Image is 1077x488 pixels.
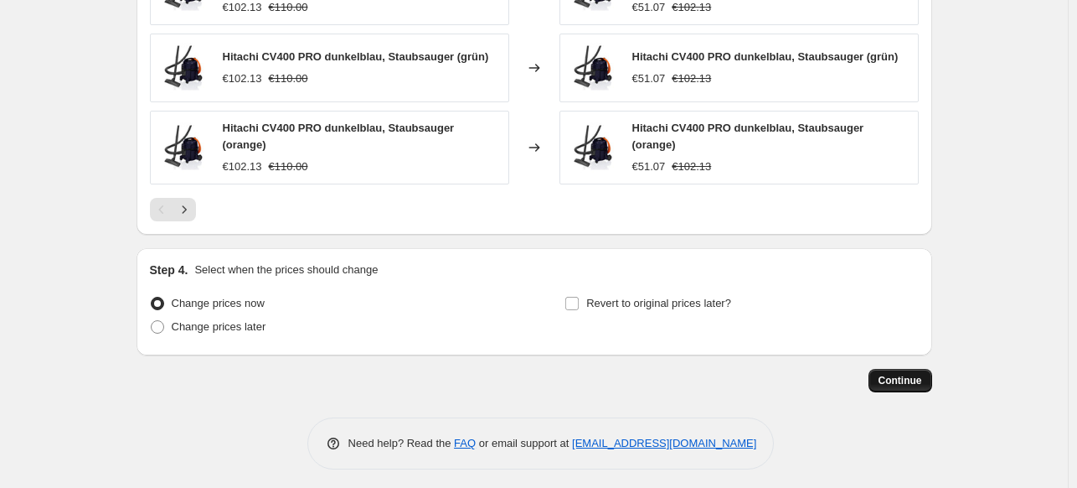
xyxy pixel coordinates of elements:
a: [EMAIL_ADDRESS][DOMAIN_NAME] [572,437,756,449]
div: €102.13 [223,70,262,87]
button: Next [173,198,196,221]
span: Need help? Read the [348,437,455,449]
span: Hitachi CV400 PRO dunkelblau, Staubsauger (grün) [632,50,899,63]
span: Hitachi CV400 PRO dunkelblau, Staubsauger (orange) [223,122,455,151]
span: Continue [879,374,922,387]
span: Revert to original prices later? [586,297,731,309]
strike: €102.13 [672,70,711,87]
img: 68f29d4966227ceab1b441f58e7fc63b13830f2c-staubsauger-hitachi-cv-400-pro-dunkelblau-beutellos_80x.... [569,43,619,93]
h2: Step 4. [150,262,188,278]
a: FAQ [454,437,476,449]
span: Change prices now [172,297,265,309]
strike: €102.13 [672,158,711,175]
span: or email support at [476,437,572,449]
button: Continue [868,369,932,392]
div: €51.07 [632,158,666,175]
div: €102.13 [223,158,262,175]
p: Select when the prices should change [194,262,378,278]
strike: €110.00 [269,158,308,175]
img: 68f29d4966227ceab1b441f58e7fc63b13830f2c-staubsauger-hitachi-cv-400-pro-dunkelblau-beutellos_80x.... [159,43,209,93]
img: 68f29d4966227ceab1b441f58e7fc63b13830f2c-staubsauger-hitachi-cv-400-pro-dunkelblau-beutellos_80x.... [569,122,619,173]
strike: €110.00 [269,70,308,87]
img: 68f29d4966227ceab1b441f58e7fc63b13830f2c-staubsauger-hitachi-cv-400-pro-dunkelblau-beutellos_80x.... [159,122,209,173]
span: Hitachi CV400 PRO dunkelblau, Staubsauger (orange) [632,122,864,151]
span: Hitachi CV400 PRO dunkelblau, Staubsauger (grün) [223,50,489,63]
nav: Pagination [150,198,196,221]
span: Change prices later [172,320,266,333]
div: €51.07 [632,70,666,87]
